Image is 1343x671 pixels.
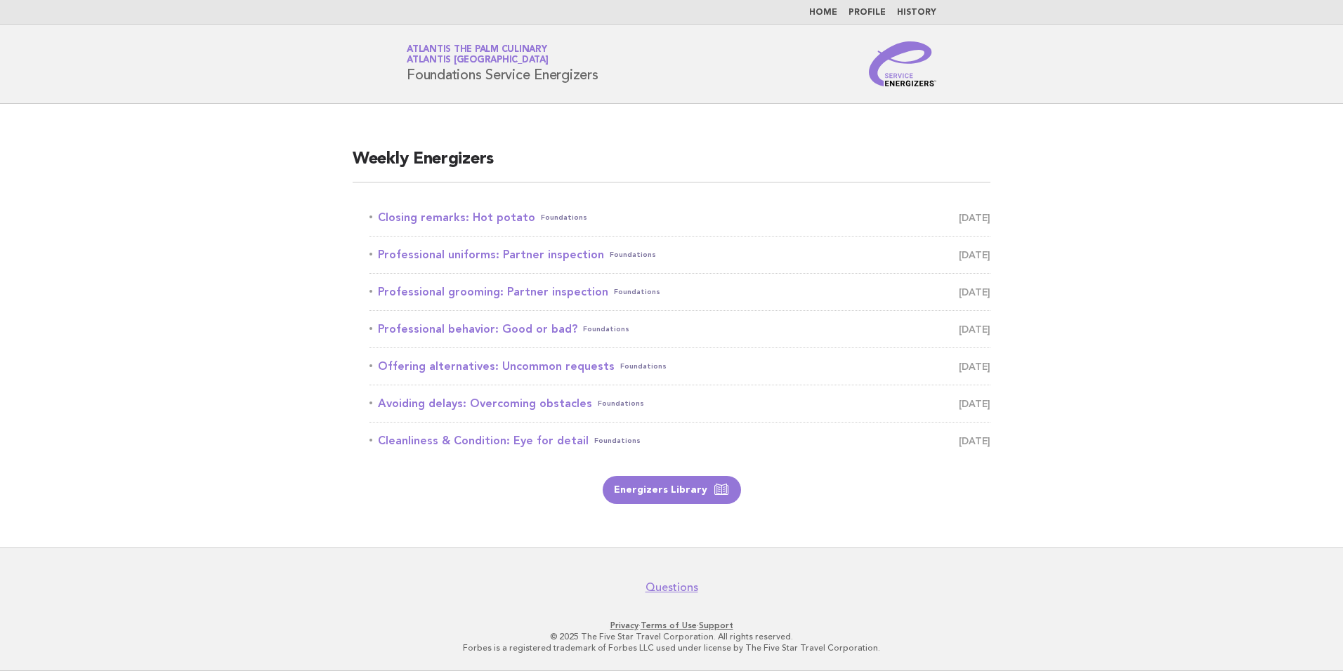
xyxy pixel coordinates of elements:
[897,8,936,17] a: History
[959,431,990,451] span: [DATE]
[369,394,990,413] a: Avoiding delays: Overcoming obstaclesFoundations [DATE]
[809,8,837,17] a: Home
[369,357,990,376] a: Offering alternatives: Uncommon requestsFoundations [DATE]
[369,319,990,339] a: Professional behavior: Good or bad?Foundations [DATE]
[541,208,587,227] span: Foundations
[959,394,990,413] span: [DATE]
[407,46,598,82] h1: Foundations Service Energizers
[959,282,990,302] span: [DATE]
[369,208,990,227] a: Closing remarks: Hot potatoFoundations [DATE]
[369,282,990,302] a: Professional grooming: Partner inspectionFoundations [DATE]
[369,245,990,265] a: Professional uniforms: Partner inspectionFoundations [DATE]
[869,41,936,86] img: Service Energizers
[620,357,667,376] span: Foundations
[614,282,660,302] span: Foundations
[594,431,641,451] span: Foundations
[849,8,886,17] a: Profile
[603,476,741,504] a: Energizers Library
[610,620,638,630] a: Privacy
[959,208,990,227] span: [DATE]
[583,319,629,339] span: Foundations
[407,45,549,65] a: Atlantis The Palm CulinaryAtlantis [GEOGRAPHIC_DATA]
[242,642,1101,653] p: Forbes is a registered trademark of Forbes LLC used under license by The Five Star Travel Corpora...
[641,620,697,630] a: Terms of Use
[369,431,990,451] a: Cleanliness & Condition: Eye for detailFoundations [DATE]
[242,620,1101,631] p: · ·
[959,357,990,376] span: [DATE]
[242,631,1101,642] p: © 2025 The Five Star Travel Corporation. All rights reserved.
[407,56,549,65] span: Atlantis [GEOGRAPHIC_DATA]
[646,580,698,594] a: Questions
[959,245,990,265] span: [DATE]
[959,319,990,339] span: [DATE]
[699,620,733,630] a: Support
[598,394,644,413] span: Foundations
[610,245,656,265] span: Foundations
[353,148,990,182] h2: Weekly Energizers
